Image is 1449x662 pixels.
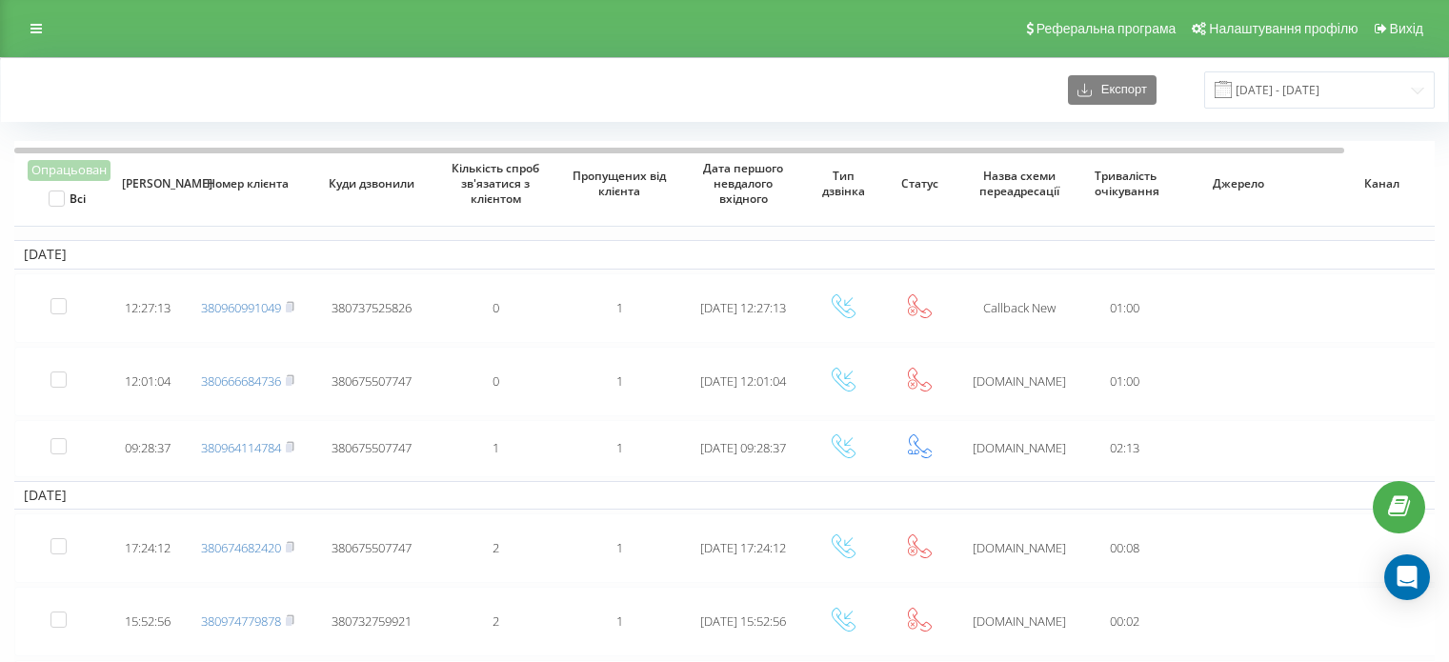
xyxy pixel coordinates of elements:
[110,273,186,343] td: 12:27:13
[110,513,186,583] td: 17:24:12
[616,612,623,630] span: 1
[1390,21,1423,36] span: Вихід
[700,372,786,390] span: [DATE] 12:01:04
[1092,83,1147,97] span: Експорт
[957,347,1081,416] td: [DOMAIN_NAME]
[696,161,791,206] span: Дата першого невдалого вхідного
[201,299,281,316] a: 380960991049
[1209,21,1358,36] span: Налаштування профілю
[332,299,412,316] span: 380737525826
[332,539,412,556] span: 380675507747
[1081,347,1167,416] td: 01:00
[616,439,623,456] span: 1
[201,539,281,556] a: 380674682420
[957,513,1081,583] td: [DOMAIN_NAME]
[616,372,623,390] span: 1
[957,420,1081,477] td: [DOMAIN_NAME]
[49,191,86,207] label: Всі
[616,299,623,316] span: 1
[1183,176,1295,191] span: Джерело
[325,176,419,191] span: Куди дзвонили
[110,347,186,416] td: 12:01:04
[201,176,295,191] span: Номер клієнта
[201,372,281,390] a: 380666684736
[493,372,499,390] span: 0
[957,273,1081,343] td: Сallback New
[110,587,186,656] td: 15:52:56
[817,169,869,198] span: Тип дзвінка
[1081,513,1167,583] td: 00:08
[957,587,1081,656] td: [DOMAIN_NAME]
[1326,176,1438,191] span: Канал
[700,539,786,556] span: [DATE] 17:24:12
[332,612,412,630] span: 380732759921
[573,169,667,198] span: Пропущених від клієнта
[1036,21,1177,36] span: Реферальна програма
[201,439,281,456] a: 380964114784
[201,612,281,630] a: 380974779878
[616,539,623,556] span: 1
[110,420,186,477] td: 09:28:37
[1081,587,1167,656] td: 00:02
[1068,75,1157,105] button: Експорт
[973,169,1067,198] span: Назва схеми переадресації
[493,539,499,556] span: 2
[493,299,499,316] span: 0
[894,176,945,191] span: Статус
[1081,273,1167,343] td: 01:00
[1081,420,1167,477] td: 02:13
[493,439,499,456] span: 1
[700,612,786,630] span: [DATE] 15:52:56
[122,176,173,191] span: [PERSON_NAME]
[449,161,543,206] span: Кількість спроб зв'язатися з клієнтом
[1384,554,1430,600] div: Open Intercom Messenger
[332,372,412,390] span: 380675507747
[493,612,499,630] span: 2
[332,439,412,456] span: 380675507747
[700,299,786,316] span: [DATE] 12:27:13
[700,439,786,456] span: [DATE] 09:28:37
[1095,169,1155,198] span: Тривалість очікування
